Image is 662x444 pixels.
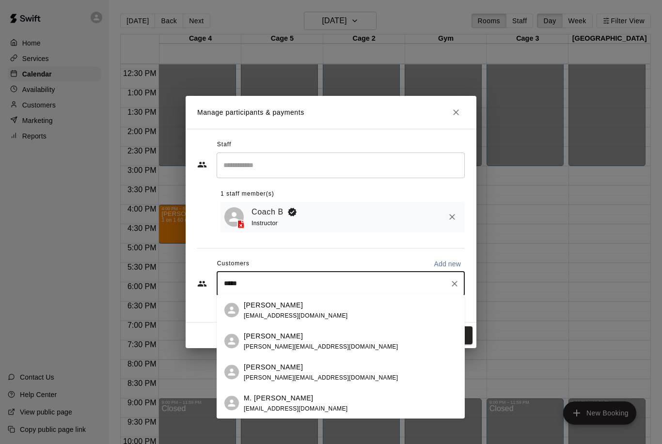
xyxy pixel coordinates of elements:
[217,137,231,153] span: Staff
[443,208,461,226] button: Remove
[244,300,303,310] p: [PERSON_NAME]
[224,365,239,380] div: Alea Fields
[244,343,398,350] span: [PERSON_NAME][EMAIL_ADDRESS][DOMAIN_NAME]
[244,374,398,381] span: [PERSON_NAME][EMAIL_ADDRESS][DOMAIN_NAME]
[244,331,303,341] p: [PERSON_NAME]
[252,220,278,227] span: Instructor
[197,107,304,118] p: Manage participants & payments
[217,272,465,296] div: Start typing to search customers...
[221,186,274,202] span: 1 staff member(s)
[217,153,465,178] div: Search staff
[434,259,461,269] p: Add new
[224,396,239,411] div: M. Clinton Smith
[244,312,348,319] span: [EMAIL_ADDRESS][DOMAIN_NAME]
[224,303,239,318] div: Clint Westbrook
[224,334,239,349] div: Clint Fields
[252,206,284,218] a: Coach B
[217,256,250,272] span: Customers
[447,104,465,121] button: Close
[197,160,207,169] svg: Staff
[244,405,348,412] span: [EMAIL_ADDRESS][DOMAIN_NAME]
[244,362,303,372] p: [PERSON_NAME]
[448,277,461,291] button: Clear
[430,256,465,272] button: Add new
[224,207,244,227] div: Coach B
[244,393,314,403] p: M. [PERSON_NAME]
[197,279,207,289] svg: Customers
[287,207,297,217] svg: Booking Owner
